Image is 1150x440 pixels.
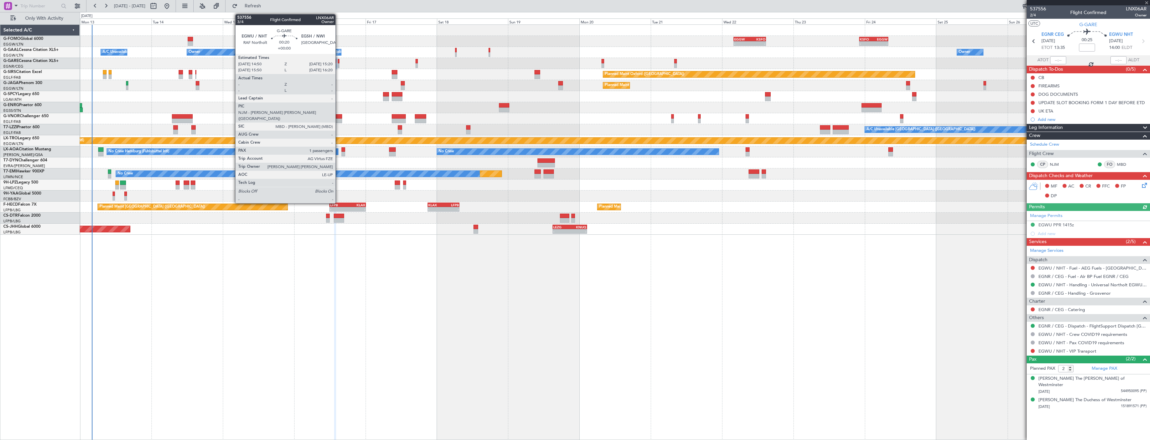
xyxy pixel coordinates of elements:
a: EGNR / CEG - Dispatch - FlightSupport Dispatch [GEOGRAPHIC_DATA] [1038,323,1147,329]
a: EGWU / NHT - Pax COVID19 requirements [1038,340,1124,346]
span: (2/5) [1126,238,1136,245]
div: EGGW [734,37,750,41]
div: CP [1037,161,1048,168]
span: ALDT [1128,57,1139,64]
span: Services [1029,238,1046,246]
label: Planned PAX [1030,365,1055,372]
div: - [428,207,444,211]
a: 9H-LPZLegacy 500 [3,180,38,185]
div: Tue 21 [651,18,722,24]
a: EGGW/LTN [3,53,23,58]
div: FIREARMS [1038,83,1060,89]
div: [PERSON_NAME] The [PERSON_NAME] of Westminster [1038,375,1147,388]
span: FFC [1102,183,1110,190]
span: CS-JHH [3,225,18,229]
a: FCBB/BZV [3,197,21,202]
div: LEZG [553,225,570,229]
span: 544950095 (PP) [1121,388,1147,394]
div: LFPB [444,203,459,207]
div: Planned Maint [GEOGRAPHIC_DATA] ([GEOGRAPHIC_DATA]) [100,202,205,212]
span: Dispatch [1029,256,1047,264]
span: (0/5) [1126,66,1136,73]
span: G-SIRS [3,70,16,74]
a: G-SPCYLegacy 650 [3,92,39,96]
span: [DATE] [1038,404,1050,409]
div: FO [1104,161,1115,168]
span: T7-LZZI [3,125,17,129]
div: - [330,207,348,211]
span: AC [1068,183,1074,190]
a: EGWU / NHT - Handling - Universal Northolt EGWU / NHT [1038,282,1147,288]
span: Charter [1029,298,1045,305]
span: G-ENRG [3,103,19,107]
input: Trip Number [20,1,59,11]
div: EGGW [874,37,888,41]
span: G-GAAL [3,48,19,52]
span: G-GARE [3,59,19,63]
a: EGNR / CEG - Fuel - Air BP Fuel EGNR / CEG [1038,274,1129,279]
div: No Crew [118,169,133,179]
span: G-GARE [1079,21,1097,28]
div: - [860,42,874,46]
a: G-GAALCessna Citation XLS+ [3,48,59,52]
div: Wed 15 [223,18,294,24]
div: KLAX [348,203,366,207]
a: Schedule Crew [1030,141,1059,148]
span: 13:35 [1054,45,1065,51]
span: LX-AOA [3,147,19,151]
span: MF [1051,183,1057,190]
span: FP [1121,183,1126,190]
a: EGLF/FAB [3,119,21,124]
div: - [553,229,570,233]
div: CB [1038,75,1044,80]
span: 14:00 [1109,45,1120,51]
div: KLAX [428,203,444,207]
span: LNX06AR [1126,5,1147,12]
a: EGNR / CEG - Catering [1038,307,1085,312]
a: EVRA/[PERSON_NAME] [3,163,45,168]
a: CS-DTRFalcon 2000 [3,214,41,218]
span: CS-DTR [3,214,18,218]
a: G-ENRGPraetor 600 [3,103,42,107]
div: - [348,207,366,211]
span: [DATE] - [DATE] [114,3,145,9]
span: DP [1051,193,1057,200]
span: G-FOMO [3,37,20,41]
span: [DATE] [1109,38,1123,45]
div: No Crew Hamburg (Fuhlsbuttel Intl) [109,147,169,157]
span: Others [1029,314,1044,322]
span: CR [1085,183,1091,190]
span: T7-EMI [3,169,16,173]
div: Wed 22 [722,18,793,24]
div: Planned Maint [GEOGRAPHIC_DATA] ([GEOGRAPHIC_DATA]) [599,202,705,212]
a: F-HECDFalcon 7X [3,203,37,207]
div: LFPB [330,203,348,207]
div: DOG DOCUMENTS [1038,91,1078,97]
div: [DATE] [81,13,92,19]
span: Dispatch To-Dos [1029,66,1063,73]
span: [DATE] [1041,38,1055,45]
span: T7-DYN [3,158,18,162]
div: Sun 26 [1008,18,1079,24]
a: EGLF/FAB [3,130,21,135]
span: 00:25 [1082,37,1092,44]
a: G-SIRSCitation Excel [3,70,42,74]
div: Sun 19 [508,18,579,24]
div: Mon 20 [579,18,651,24]
span: (2/2) [1126,355,1136,362]
span: G-SPCY [3,92,18,96]
a: LFMD/CEQ [3,186,23,191]
a: Manage PAX [1092,365,1117,372]
a: NJM [1050,161,1065,167]
a: G-FOMOGlobal 6000 [3,37,43,41]
div: [PERSON_NAME] The Duchess of Westminster [1038,397,1132,404]
div: A/C Unavailable [317,47,344,57]
a: LX-TROLegacy 650 [3,136,39,140]
a: LFPB/LBG [3,219,21,224]
span: G-VNOR [3,114,20,118]
div: No Crew [439,147,454,157]
a: EGLF/FAB [3,75,21,80]
button: Only With Activity [7,13,73,24]
a: LGAV/ATH [3,97,21,102]
span: ELDT [1122,45,1132,51]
